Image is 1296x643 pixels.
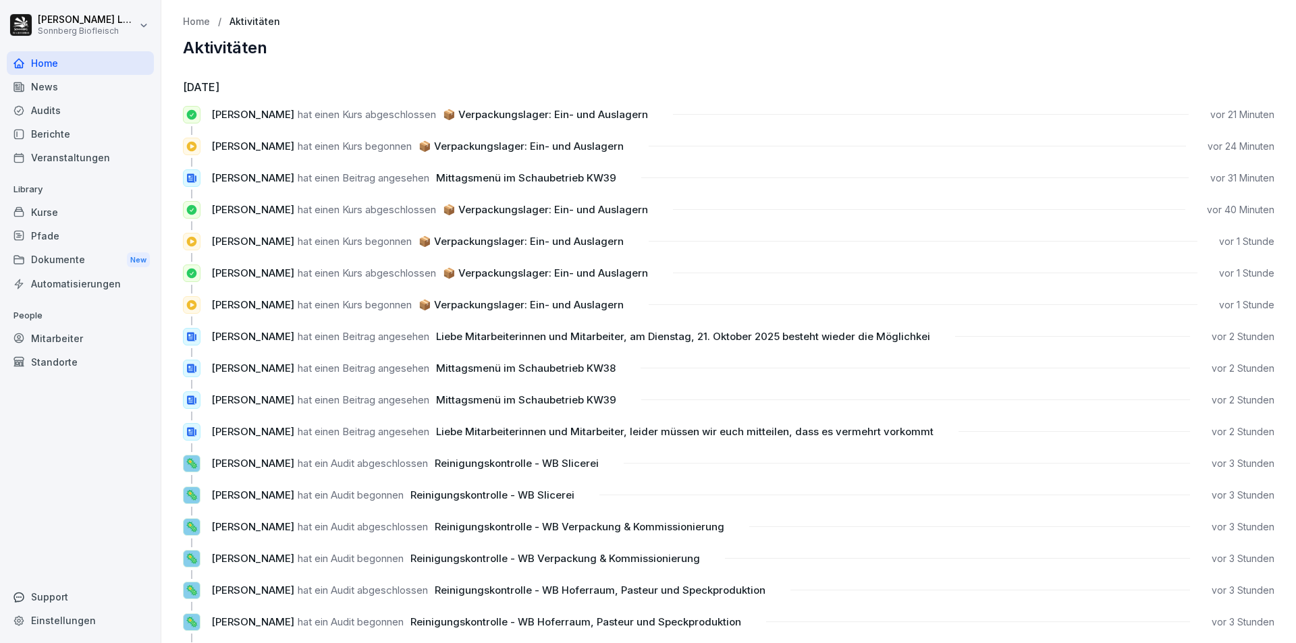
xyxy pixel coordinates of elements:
[436,362,616,374] span: Mittagsmenü im Schaubetrieb KW38
[1208,140,1274,153] p: vor 24 Minuten
[7,224,154,248] a: Pfade
[298,520,428,533] span: hat ein Audit abgeschlossen
[211,171,294,184] span: [PERSON_NAME]
[298,584,428,596] span: hat ein Audit abgeschlossen
[7,248,154,273] div: Dokumente
[211,552,294,565] span: [PERSON_NAME]
[7,179,154,200] p: Library
[298,108,436,121] span: hat einen Kurs abgeschlossen
[1212,488,1274,502] p: vor 3 Stunden
[7,609,154,632] a: Einstellungen
[186,583,198,598] p: 🦠
[298,393,429,406] span: hat einen Beitrag angesehen
[298,552,404,565] span: hat ein Audit begonnen
[410,552,700,565] span: Reinigungskontrolle - WB Verpackung & Kommissionierung
[211,140,294,152] span: [PERSON_NAME]
[7,146,154,169] a: Veranstaltungen
[298,330,429,343] span: hat einen Beitrag angesehen
[7,272,154,296] a: Automatisierungen
[211,615,294,628] span: [PERSON_NAME]
[7,99,154,122] a: Audits
[1219,235,1274,248] p: vor 1 Stunde
[298,425,429,438] span: hat einen Beitrag angesehen
[38,14,136,26] p: [PERSON_NAME] Lumetsberger
[1212,330,1274,343] p: vor 2 Stunden
[1212,615,1274,629] p: vor 3 Stunden
[127,252,150,268] div: New
[7,350,154,374] a: Standorte
[298,615,404,628] span: hat ein Audit begonnen
[186,551,198,567] p: 🦠
[436,425,934,438] span: Liebe Mitarbeiterinnen und Mitarbeiter, leider müssen wir euch mitteilen, dass es vermehrt vorkommt
[211,330,294,343] span: [PERSON_NAME]
[298,488,404,501] span: hat ein Audit begonnen
[183,16,210,28] a: Home
[298,235,412,248] span: hat einen Kurs begonnen
[1212,362,1274,375] p: vor 2 Stunden
[435,584,765,596] span: Reinigungskontrolle - WB Hoferraum, Pasteur und Speckproduktion
[186,488,198,503] p: 🦠
[211,203,294,216] span: [PERSON_NAME]
[7,51,154,75] a: Home
[7,248,154,273] a: DokumenteNew
[436,330,930,343] span: Liebe Mitarbeiterinnen und Mitarbeiter, am Dienstag, 21. Oktober 2025 besteht wieder die Möglichkei
[1212,457,1274,470] p: vor 3 Stunden
[1212,393,1274,407] p: vor 2 Stunden
[435,457,599,470] span: Reinigungskontrolle - WB Slicerei
[211,425,294,438] span: [PERSON_NAME]
[298,457,428,470] span: hat ein Audit abgeschlossen
[436,171,616,184] span: Mittagsmenü im Schaubetrieb KW39
[38,26,136,36] p: Sonnberg Biofleisch
[186,615,198,630] p: 🦠
[211,457,294,470] span: [PERSON_NAME]
[211,393,294,406] span: [PERSON_NAME]
[186,456,198,472] p: 🦠
[410,488,574,501] span: Reinigungskontrolle - WB Slicerei
[211,362,294,374] span: [PERSON_NAME]
[211,520,294,533] span: [PERSON_NAME]
[298,362,429,374] span: hat einen Beitrag angesehen
[230,16,280,28] a: Aktivitäten
[436,393,616,406] span: Mittagsmenü im Schaubetrieb KW39
[7,327,154,350] a: Mitarbeiter
[418,235,624,248] span: 📦 Verpackungslager: Ein- und Auslagern
[211,108,294,121] span: [PERSON_NAME]
[298,267,436,279] span: hat einen Kurs abgeschlossen
[211,235,294,248] span: [PERSON_NAME]
[1212,584,1274,597] p: vor 3 Stunden
[7,305,154,327] p: People
[211,267,294,279] span: [PERSON_NAME]
[183,38,1274,57] h2: Aktivitäten
[218,16,221,28] p: /
[211,488,294,501] span: [PERSON_NAME]
[7,122,154,146] a: Berichte
[183,79,1274,95] h6: [DATE]
[418,298,624,311] span: 📦 Verpackungslager: Ein- und Auslagern
[211,584,294,596] span: [PERSON_NAME]
[186,520,198,535] p: 🦠
[1219,267,1274,280] p: vor 1 Stunde
[298,203,436,216] span: hat einen Kurs abgeschlossen
[298,171,429,184] span: hat einen Beitrag angesehen
[7,200,154,224] div: Kurse
[1212,552,1274,565] p: vor 3 Stunden
[1210,108,1274,121] p: vor 21 Minuten
[443,108,648,121] span: 📦 Verpackungslager: Ein- und Auslagern
[443,203,648,216] span: 📦 Verpackungslager: Ein- und Auslagern
[435,520,724,533] span: Reinigungskontrolle - WB Verpackung & Kommissionierung
[1212,520,1274,534] p: vor 3 Stunden
[418,140,624,152] span: 📦 Verpackungslager: Ein- und Auslagern
[443,267,648,279] span: 📦 Verpackungslager: Ein- und Auslagern
[1210,171,1274,185] p: vor 31 Minuten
